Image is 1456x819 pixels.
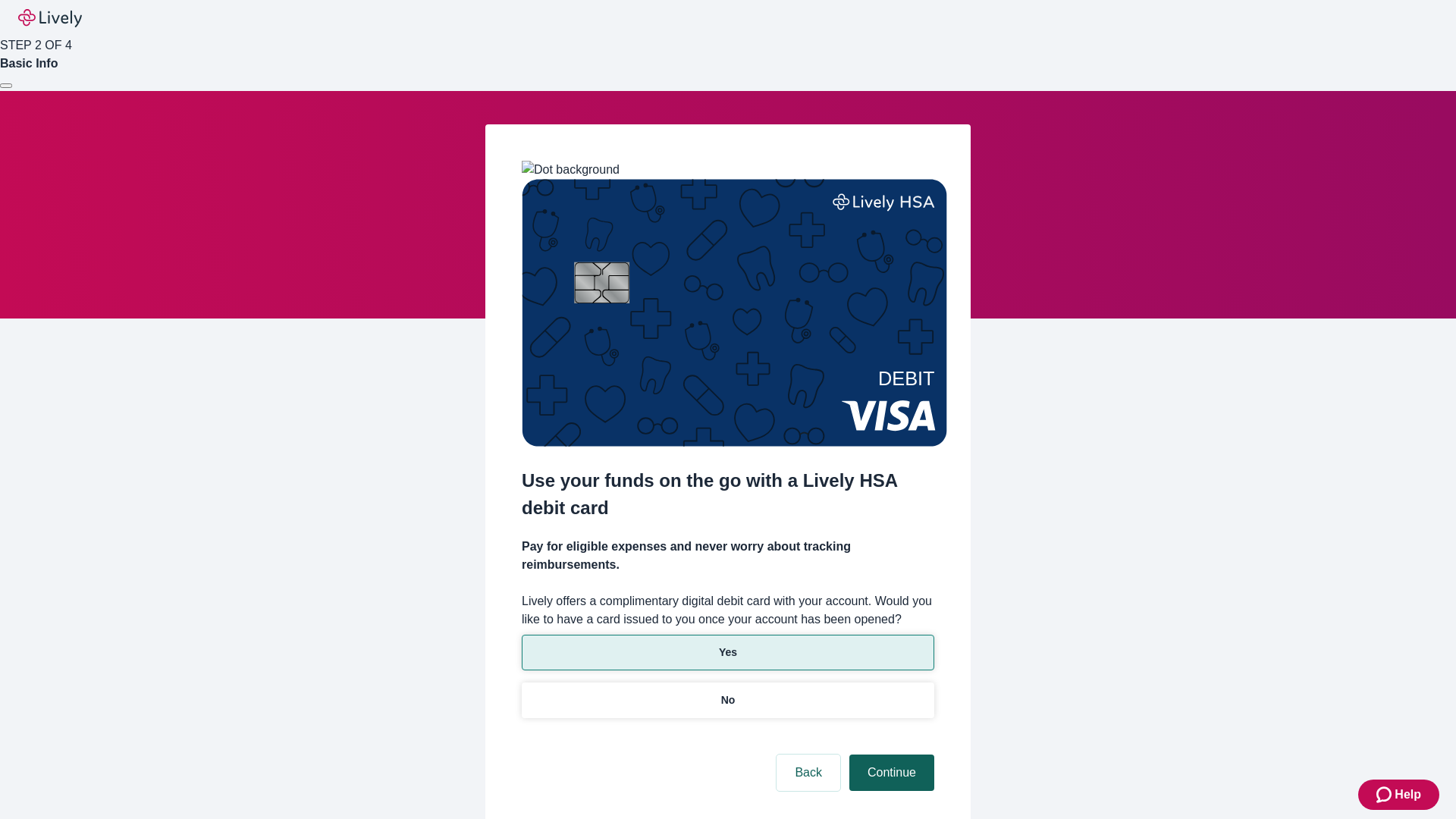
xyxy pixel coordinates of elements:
[522,682,934,718] button: No
[522,179,947,447] img: Debit card
[522,592,934,629] label: Lively offers a complimentary digital debit card with your account. Would you like to have a card...
[1395,786,1421,804] span: Help
[719,645,737,661] p: Yes
[1358,780,1439,810] button: Zendesk support iconHelp
[522,635,934,670] button: Yes
[1376,786,1395,804] svg: Zendesk support icon
[522,467,934,522] h2: Use your funds on the go with a Lively HSA debit card
[18,9,82,27] img: Lively
[522,538,934,574] h4: Pay for eligible expenses and never worry about tracking reimbursements.
[849,755,934,791] button: Continue
[777,755,840,791] button: Back
[522,161,620,179] img: Dot background
[721,692,736,708] p: No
